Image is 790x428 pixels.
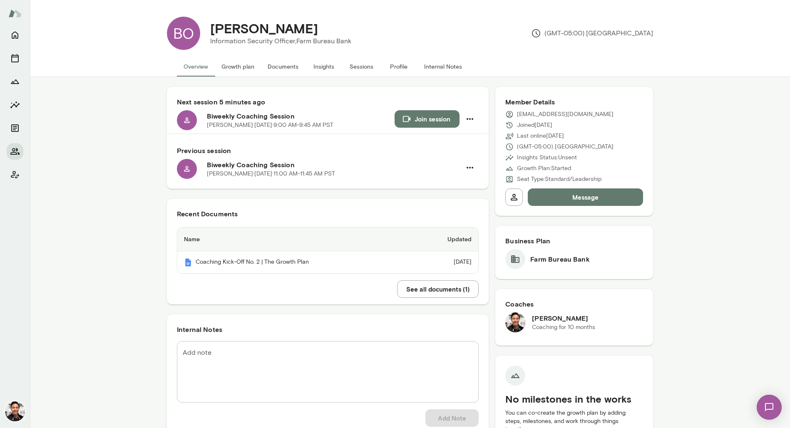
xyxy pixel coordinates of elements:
p: [PERSON_NAME] · [DATE] · 11:00 AM-11:45 AM PST [207,170,335,178]
h5: No milestones in the works [505,392,643,406]
button: Growth Plan [7,73,23,90]
button: See all documents (1) [397,280,479,298]
p: Growth Plan: Started [517,164,571,173]
button: Insights [305,57,343,77]
th: Name [177,228,414,251]
h6: Previous session [177,146,479,156]
h6: Next session 5 minutes ago [177,97,479,107]
h6: Internal Notes [177,324,479,334]
h6: Recent Documents [177,209,479,219]
img: Albert Villarde [505,312,525,332]
h6: Coaches [505,299,643,309]
p: [PERSON_NAME] · [DATE] · 9:00 AM-9:45 AM PST [207,121,333,129]
h6: Biweekly Coaching Session [207,160,461,170]
h6: [PERSON_NAME] [532,313,595,323]
h4: [PERSON_NAME] [210,20,318,36]
h6: Business Plan [505,236,643,246]
button: Join session [395,110,460,128]
button: Home [7,27,23,43]
p: Joined [DATE] [517,121,552,129]
img: Albert Villarde [5,401,25,421]
p: (GMT-05:00) [GEOGRAPHIC_DATA] [517,143,614,151]
p: Insights Status: Unsent [517,153,577,162]
h6: Biweekly Coaching Session [207,111,395,121]
button: Documents [7,120,23,136]
button: Internal Notes [417,57,469,77]
p: Last online [DATE] [517,132,564,140]
img: Mento [8,5,22,21]
h6: Farm Bureau Bank [530,254,589,264]
p: Seat Type: Standard/Leadership [517,175,601,183]
img: Mento [184,258,192,267]
button: Documents [261,57,305,77]
td: [DATE] [414,251,478,273]
p: Information Security Officer, Farm Bureau Bank [210,36,351,46]
button: Sessions [343,57,380,77]
button: Sessions [7,50,23,67]
div: BO [167,17,200,50]
button: Client app [7,166,23,183]
th: Updated [414,228,478,251]
th: Coaching Kick-Off No. 2 | The Growth Plan [177,251,414,273]
button: Overview [177,57,215,77]
p: Coaching for 10 months [532,323,595,332]
button: Message [528,188,643,206]
h6: Member Details [505,97,643,107]
button: Growth plan [215,57,261,77]
button: Members [7,143,23,160]
button: Insights [7,96,23,113]
p: [EMAIL_ADDRESS][DOMAIN_NAME] [517,110,614,119]
button: Profile [380,57,417,77]
p: (GMT-05:00) [GEOGRAPHIC_DATA] [531,28,653,38]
